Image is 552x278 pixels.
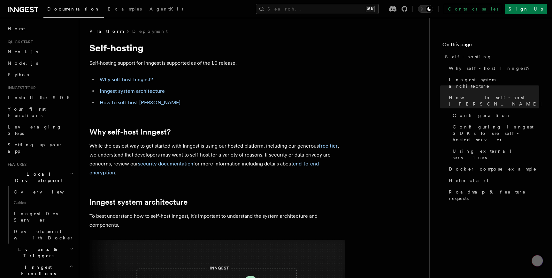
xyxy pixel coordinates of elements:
[445,54,492,60] span: Self-hosting
[5,40,33,45] span: Quick start
[89,28,123,34] span: Platform
[146,2,187,17] a: AgentKit
[8,106,46,118] span: Your first Functions
[8,49,38,54] span: Next.js
[5,186,75,244] div: Local Development
[5,23,75,34] a: Home
[449,77,539,89] span: Inngest system architecture
[505,4,547,14] a: Sign Up
[444,4,502,14] a: Contact sales
[446,74,539,92] a: Inngest system architecture
[450,110,539,121] a: Configuration
[319,143,338,149] a: free tier
[8,26,26,32] span: Home
[89,42,345,54] h1: Self-hosting
[8,72,31,77] span: Python
[442,51,539,62] a: Self-hosting
[453,112,511,119] span: Configuration
[446,62,539,74] a: Why self-host Inngest?
[446,92,539,110] a: How to self-host [PERSON_NAME]
[5,57,75,69] a: Node.js
[449,177,488,184] span: Helm chart
[14,211,68,223] span: Inngest Dev Server
[138,161,193,167] a: security documentation
[104,2,146,17] a: Examples
[8,61,38,66] span: Node.js
[5,168,75,186] button: Local Development
[11,226,75,244] a: Development with Docker
[100,88,165,94] a: Inngest system architecture
[366,6,375,12] kbd: ⌘K
[446,163,539,175] a: Docker compose example
[5,103,75,121] a: Your first Functions
[89,212,345,230] p: To best understand how to self-host Inngest, it's important to understand the system architecture...
[256,4,379,14] button: Search...⌘K
[11,198,75,208] span: Guides
[446,186,539,204] a: Roadmap & feature requests
[108,6,142,11] span: Examples
[8,124,62,136] span: Leveraging Steps
[11,186,75,198] a: Overview
[89,128,171,136] a: Why self-host Inngest?
[449,166,537,172] span: Docker compose example
[5,69,75,80] a: Python
[453,148,539,161] span: Using external services
[450,121,539,145] a: Configuring Inngest SDKs to use self-hosted server
[8,95,74,100] span: Install the SDK
[453,124,539,143] span: Configuring Inngest SDKs to use self-hosted server
[442,41,539,51] h4: On this page
[43,2,104,18] a: Documentation
[5,121,75,139] a: Leveraging Steps
[14,189,80,194] span: Overview
[8,142,63,154] span: Setting up your app
[5,162,27,167] span: Features
[47,6,100,11] span: Documentation
[5,85,36,91] span: Inngest tour
[450,145,539,163] a: Using external services
[418,5,433,13] button: Toggle dark mode
[449,65,534,71] span: Why self-host Inngest?
[149,6,183,11] span: AgentKit
[100,77,153,83] a: Why self-host Inngest?
[5,139,75,157] a: Setting up your app
[89,59,345,68] p: Self-hosting support for Inngest is supported as of the 1.0 release.
[100,99,180,106] a: How to self-host [PERSON_NAME]
[5,264,69,277] span: Inngest Functions
[89,198,188,207] a: Inngest system architecture
[11,208,75,226] a: Inngest Dev Server
[5,246,70,259] span: Events & Triggers
[5,46,75,57] a: Next.js
[446,175,539,186] a: Helm chart
[14,229,74,240] span: Development with Docker
[5,244,75,261] button: Events & Triggers
[449,94,542,107] span: How to self-host [PERSON_NAME]
[5,92,75,103] a: Install the SDK
[449,189,539,201] span: Roadmap & feature requests
[5,171,70,184] span: Local Development
[132,28,168,34] a: Deployment
[89,142,345,177] p: While the easiest way to get started with Inngest is using our hosted platform, including our gen...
